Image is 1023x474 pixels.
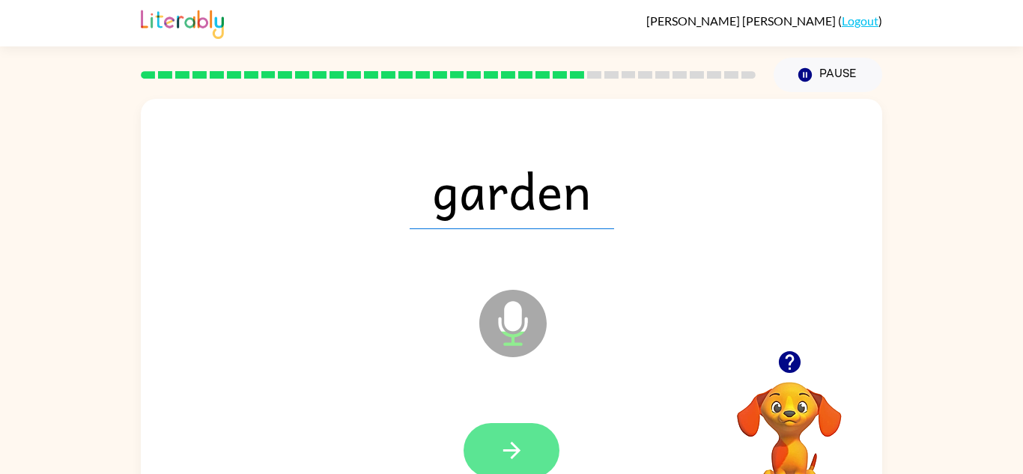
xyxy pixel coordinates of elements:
span: garden [410,151,614,229]
div: ( ) [646,13,882,28]
span: [PERSON_NAME] [PERSON_NAME] [646,13,838,28]
a: Logout [842,13,878,28]
button: Pause [774,58,882,92]
img: Literably [141,6,224,39]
